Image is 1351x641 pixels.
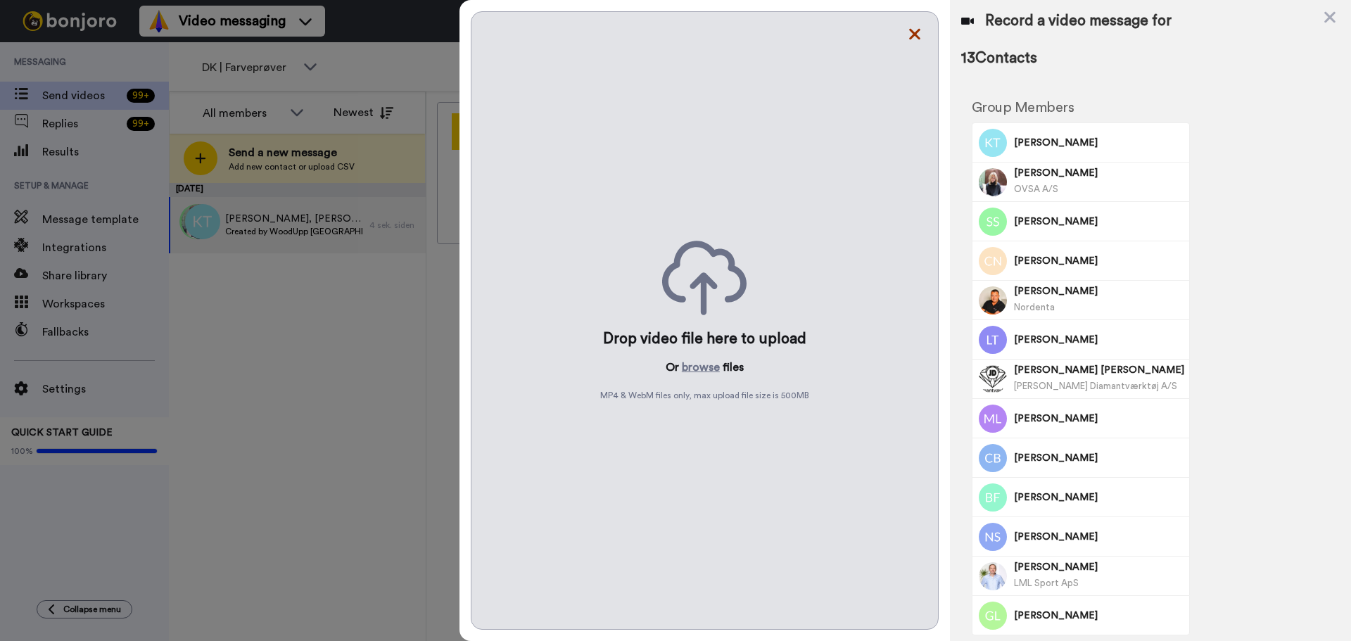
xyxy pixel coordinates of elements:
img: Image of Søren Schjønning-Larsen [979,208,1007,236]
img: Image of Claus Midtgaard Nielsen [979,247,1007,275]
span: [PERSON_NAME] [1014,530,1184,544]
span: [PERSON_NAME] [1014,609,1184,623]
span: [PERSON_NAME] [1014,215,1184,229]
span: Nordenta [1014,303,1055,312]
img: Image of Morten Poulsen [979,562,1007,590]
img: Image of Nico S [979,286,1007,315]
span: [PERSON_NAME] [1014,560,1184,574]
button: browse [682,359,720,376]
span: MP4 & WebM files only, max upload file size is 500 MB [600,390,809,401]
span: [PERSON_NAME] Diamantværktøj A/S [1014,381,1177,391]
img: Image of Hans Henrik Danielsen [979,365,1007,393]
p: Or files [666,359,744,376]
span: [PERSON_NAME] [1014,284,1184,298]
span: [PERSON_NAME] [1014,412,1184,426]
span: [PERSON_NAME] [1014,136,1184,150]
span: [PERSON_NAME] [1014,490,1184,504]
span: [PERSON_NAME] [PERSON_NAME] [1014,363,1184,377]
div: Drop video file here to upload [603,329,806,349]
img: Image of Gabriel Licari [979,602,1007,630]
span: LML Sport ApS [1014,578,1079,588]
img: Image of Michael Larsen [979,405,1007,433]
span: [PERSON_NAME] [1014,254,1184,268]
h2: Group Members [972,100,1190,115]
span: OVSA A/S [1014,184,1058,193]
span: [PERSON_NAME] [1014,451,1184,465]
span: [PERSON_NAME] [1014,333,1184,347]
span: [PERSON_NAME] [1014,166,1184,180]
img: Image of Nebojsa Soskic [979,523,1007,551]
img: Image of Mie Knudsen [979,168,1007,196]
img: Image of Bjarne Fly [979,483,1007,512]
img: Image of Camilla Bøtcher [979,444,1007,472]
img: Image of Kim Tjerrild [979,129,1007,157]
img: Image of Louise Thomsen [979,326,1007,354]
